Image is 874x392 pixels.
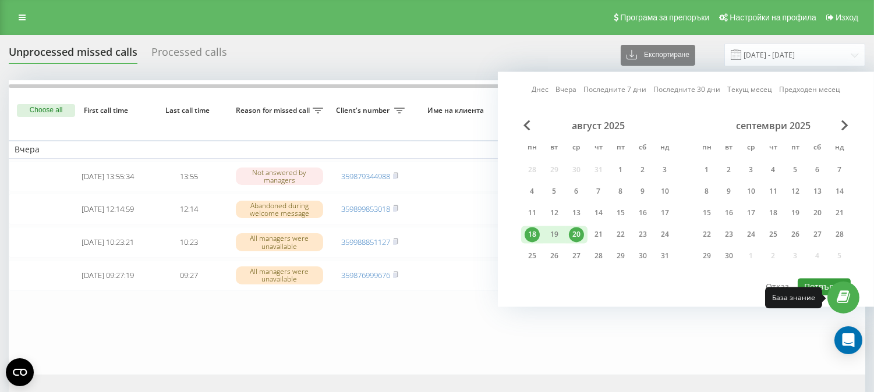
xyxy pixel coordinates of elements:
abbr: събота [809,140,826,157]
span: Previous Month [523,120,530,130]
div: 15 [613,205,628,220]
div: 22 [613,227,628,242]
div: пет 5 сеп 2025 [784,161,806,179]
span: Програма за препоръки [620,13,709,22]
div: 25 [525,248,540,263]
div: Not answered by managers [236,168,323,185]
div: пет 15 авг 2025 [610,204,632,222]
div: 18 [766,205,781,220]
div: 4 [766,162,781,177]
div: 24 [744,227,759,242]
div: 20 [569,227,584,242]
div: съб 9 авг 2025 [632,183,654,200]
div: съб 20 сеп 2025 [806,204,829,222]
div: 23 [635,227,650,242]
div: пет 1 авг 2025 [610,161,632,179]
div: сря 10 сеп 2025 [740,183,762,200]
div: вто 30 сеп 2025 [718,247,740,265]
div: чет 14 авг 2025 [588,204,610,222]
button: Open CMP widget [6,358,34,386]
div: 7 [591,184,606,199]
div: нед 14 сеп 2025 [829,183,851,200]
div: чет 18 сеп 2025 [762,204,784,222]
div: 29 [613,248,628,263]
div: 13 [569,205,584,220]
div: пет 19 сеп 2025 [784,204,806,222]
div: 18 [525,227,540,242]
span: Име на клиента [420,106,494,115]
abbr: неделя [831,140,848,157]
span: Reason for missed call [236,106,313,115]
div: съб 27 сеп 2025 [806,226,829,243]
div: вто 16 сеп 2025 [718,204,740,222]
div: сря 13 авг 2025 [565,204,588,222]
div: сря 3 сеп 2025 [740,161,762,179]
div: чет 7 авг 2025 [588,183,610,200]
div: 31 [657,248,673,263]
div: 16 [635,205,650,220]
div: 30 [721,248,737,263]
div: 2 [635,162,650,177]
div: пон 25 авг 2025 [521,247,543,265]
div: пон 4 авг 2025 [521,183,543,200]
a: Текущ месец [727,84,772,95]
div: пет 26 сеп 2025 [784,226,806,243]
div: 19 [547,227,562,242]
div: 19 [788,205,803,220]
div: сря 6 авг 2025 [565,183,588,200]
div: 5 [788,162,803,177]
div: вто 26 авг 2025 [543,247,565,265]
abbr: сряда [568,140,585,157]
span: Client's number [335,106,394,115]
div: 27 [569,248,584,263]
div: 14 [591,205,606,220]
div: 29 [699,248,714,263]
div: сря 27 авг 2025 [565,247,588,265]
abbr: петък [787,140,804,157]
div: 1 [613,162,628,177]
div: 28 [832,227,847,242]
abbr: петък [612,140,629,157]
div: пон 18 авг 2025 [521,226,543,243]
div: август 2025 [521,120,676,131]
div: 12 [547,205,562,220]
div: All managers were unavailable [236,233,323,251]
div: съб 2 авг 2025 [632,161,654,179]
div: нед 10 авг 2025 [654,183,676,200]
div: пет 29 авг 2025 [610,247,632,265]
div: 26 [788,227,803,242]
div: 10 [744,184,759,199]
div: нед 7 сеп 2025 [829,161,851,179]
div: чет 21 авг 2025 [588,226,610,243]
div: 27 [810,227,825,242]
span: Next Month [841,120,848,130]
div: вто 12 авг 2025 [543,204,565,222]
div: чет 4 сеп 2025 [762,161,784,179]
td: [DATE] 13:55:34 [67,161,148,192]
div: 17 [657,205,673,220]
div: съб 6 сеп 2025 [806,161,829,179]
div: 12 [788,184,803,199]
a: Днес [532,84,549,95]
div: 30 [635,248,650,263]
div: пон 8 сеп 2025 [696,183,718,200]
abbr: неделя [656,140,674,157]
div: сря 24 сеп 2025 [740,226,762,243]
td: 13:55 [148,161,230,192]
div: База знание [772,293,815,302]
a: Вчера [555,84,576,95]
div: съб 13 сеп 2025 [806,183,829,200]
div: Open Intercom Messenger [834,326,862,354]
a: Последните 7 дни [583,84,646,95]
div: 23 [721,227,737,242]
div: 10 [657,184,673,199]
a: Последните 30 дни [653,84,720,95]
div: пон 1 сеп 2025 [696,161,718,179]
abbr: понеделник [698,140,716,157]
a: 359879344988 [341,171,390,181]
div: пон 15 сеп 2025 [696,204,718,222]
abbr: четвъртък [590,140,607,157]
td: 10:23 [148,227,230,258]
div: 1 [699,162,714,177]
button: Потвърди [798,278,851,295]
